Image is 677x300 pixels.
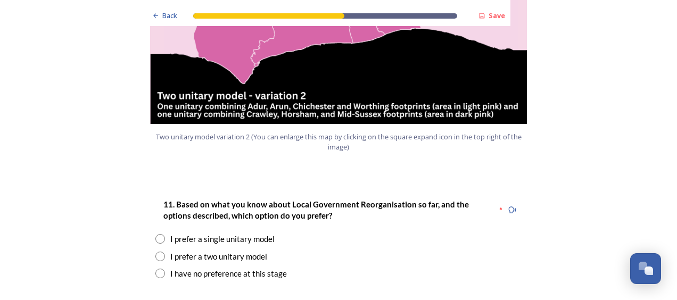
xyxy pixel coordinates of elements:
div: I have no preference at this stage [170,268,287,280]
strong: 11. Based on what you know about Local Government Reorganisation so far, and the options describe... [163,199,470,220]
div: I prefer a single unitary model [170,233,275,245]
div: I prefer a two unitary model [170,251,267,263]
strong: Save [489,11,505,20]
span: Two unitary model variation 2 (You can enlarge this map by clicking on the square expand icon in ... [155,132,522,152]
button: Open Chat [630,253,661,284]
span: Back [162,11,177,21]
